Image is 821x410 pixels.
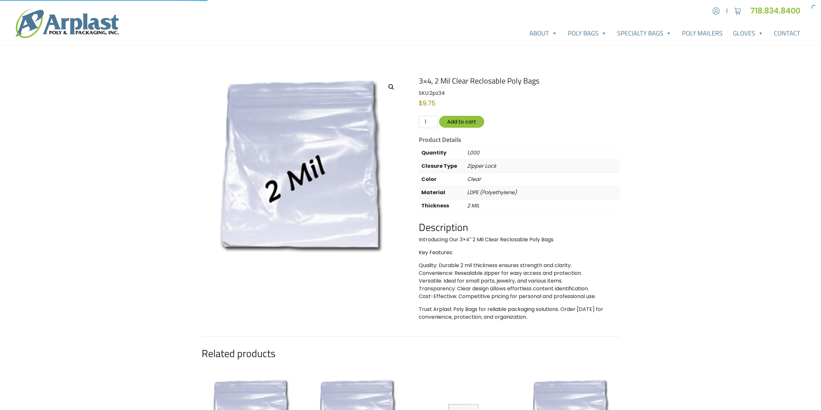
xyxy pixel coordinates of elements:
span: | [726,7,728,15]
input: Qty [419,116,437,128]
a: 718.834.8400 [750,5,806,16]
span: SKU: [419,89,445,97]
th: Color [419,173,467,186]
p: LDPE (Polyethylene) [467,186,619,199]
th: Thickness [419,199,467,213]
p: Clear [467,173,619,186]
a: View full-screen image gallery [385,81,397,93]
th: Closure Type [419,160,467,173]
a: About [524,27,563,40]
a: Gloves [728,27,769,40]
a: Poly Mailers [677,27,728,40]
h2: Related products [202,347,620,359]
img: logo [15,9,119,38]
th: Material [419,186,467,199]
h1: 3×4, 2 Mil Clear Reclosable Poly Bags [419,76,619,85]
p: Introducing Our 3×4″ 2 Mil Clear Reclosable Poly Bags [419,236,619,244]
bdi: 9.75 [419,99,436,108]
img: 3x4, 2 Mil Clear Reclosable Poly Bags [202,76,402,277]
h5: Product Details [419,136,619,144]
p: Zipper Lock [467,160,619,173]
p: Quality: Durable 2 mil thickness ensures strength and clarity. Convenience: Resealable zipper for... [419,262,619,300]
th: Quantity [419,146,467,160]
p: 2 MIL [467,199,619,212]
p: Key Features: [419,249,619,256]
table: Product Details [419,146,619,213]
span: 2pz34 [429,89,445,97]
h2: Description [419,221,619,233]
button: Add to cart [439,116,484,128]
span: $ [419,99,423,108]
a: Specialty Bags [612,27,677,40]
a: Poly Bags [563,27,612,40]
p: Trust Arplast Poly Bags for reliable packaging solutions. Order [DATE] for convenience, protectio... [419,305,619,321]
a: Contact [769,27,806,40]
p: 1,000 [467,146,619,159]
